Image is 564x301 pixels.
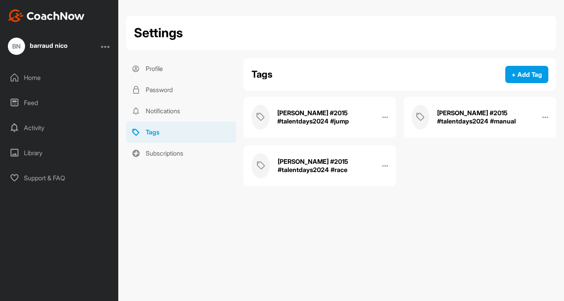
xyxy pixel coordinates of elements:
[505,66,548,83] button: + Add Tag
[126,100,236,121] a: Notifications
[4,143,115,163] div: Library
[4,93,115,112] div: Feed
[126,58,236,79] a: Profile
[8,9,85,22] img: CoachNow
[251,70,273,79] h2: Tags
[8,38,25,55] div: BN
[278,158,382,174] h2: [PERSON_NAME] #2015 #talentdays2024 #race
[4,118,115,138] div: Activity
[126,121,236,143] a: Tags
[437,109,542,125] h2: [PERSON_NAME] #2015 #talentdays2024 #manual
[126,79,236,100] a: Password
[134,24,183,42] h2: Settings
[4,68,115,87] div: Home
[537,274,556,293] iframe: Intercom live chat
[277,109,382,125] h2: [PERSON_NAME] #2015 #talentdays2024 #jump
[126,143,236,164] a: Subscriptions
[30,42,67,49] div: barraud nico
[4,168,115,188] div: Support & FAQ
